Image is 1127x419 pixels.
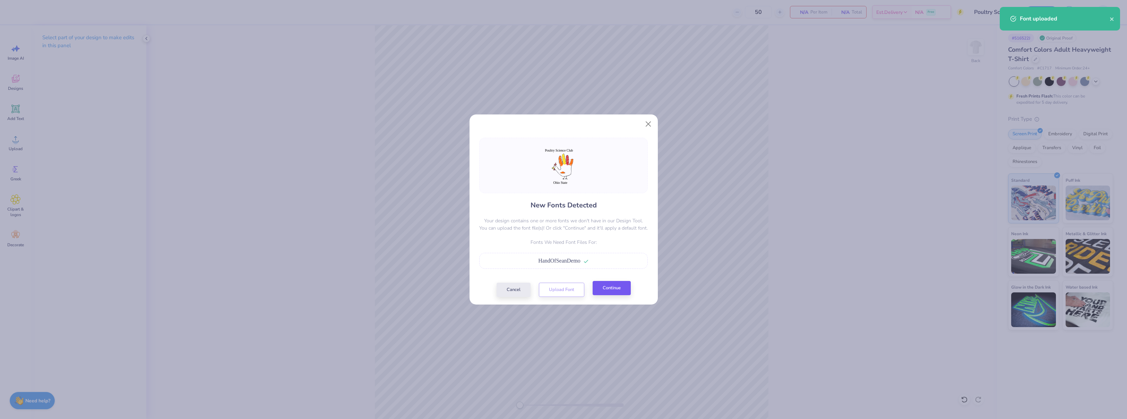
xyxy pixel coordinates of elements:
div: Font uploaded [1020,15,1110,23]
button: Close [642,117,655,130]
span: HandOfSeanDemo [538,258,580,264]
p: Your design contains one or more fonts we don't have in our Design Tool. You can upload the font ... [479,217,648,232]
h4: New Fonts Detected [531,200,597,210]
p: Fonts We Need Font Files For: [479,239,648,246]
button: Cancel [497,283,531,297]
button: close [1110,15,1115,23]
button: Continue [593,281,631,295]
